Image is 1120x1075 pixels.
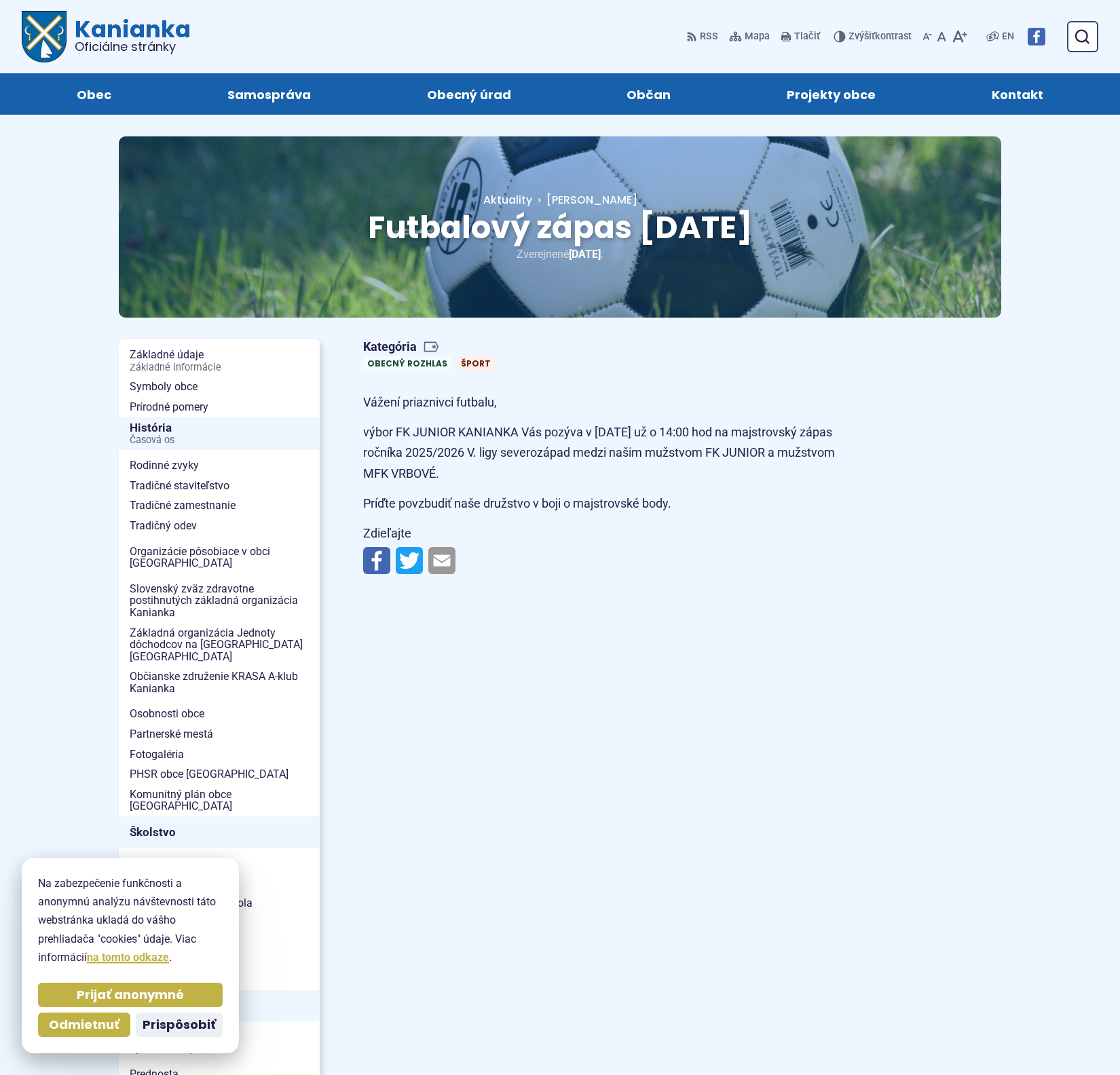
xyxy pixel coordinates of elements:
[87,951,169,964] a: na tomto odkaze
[363,493,845,514] p: Príďte povzbudiť naše družstvo v boji o majstrovské body.
[119,345,320,377] a: Základné údajeZákladné informácie
[119,724,320,744] a: Partnerské mestá
[627,73,671,115] span: Občan
[999,29,1017,45] a: EN
[38,874,223,966] p: Na zabezpečenie funkčnosti a anonymnú analýzu návštevnosti táto webstránka ukladá do vášho prehli...
[546,192,637,208] span: [PERSON_NAME]
[743,73,920,115] a: Projekty obce
[363,523,845,544] p: Zdieľajte
[1028,28,1045,45] img: Prejsť na Facebook stránku
[77,73,111,115] span: Obec
[136,1013,223,1037] button: Prispôsobiť
[483,192,532,208] a: Aktuality
[75,41,191,53] span: Oficiálne stránky
[119,623,320,667] a: Základná organizácia Jednoty dôchodcov na [GEOGRAPHIC_DATA] [GEOGRAPHIC_DATA]
[778,22,823,51] button: Tlačiť
[726,22,772,51] a: Mapa
[38,1013,130,1037] button: Odmietnuť
[363,547,390,574] img: Zdieľať na Facebooku
[119,579,320,623] a: Slovenský zväz zdravotne postihnutých základná organizácia Kanianka
[130,744,309,765] span: Fotogaléria
[130,623,309,667] span: Základná organizácia Jednoty dôchodcov na [GEOGRAPHIC_DATA] [GEOGRAPHIC_DATA]
[949,22,970,51] button: Zväčšiť veľkosť písma
[368,206,753,249] span: Futbalový zápas [DATE]
[787,73,876,115] span: Projekty obce
[130,476,309,496] span: Tradičné staviteľstvo
[130,724,309,744] span: Partnerské mestá
[427,73,511,115] span: Obecný úrad
[119,397,320,417] a: Prírodné pomery
[130,579,309,623] span: Slovenský zväz zdravotne postihnutých základná organizácia Kanianka
[130,495,309,516] span: Tradičné zamestnanie
[428,547,455,574] img: Zdieľať e-mailom
[119,476,320,496] a: Tradičné staviteľstvo
[848,31,912,43] span: kontrast
[130,345,309,377] span: Základné údaje
[143,1017,216,1033] span: Prispôsobiť
[700,29,718,45] span: RSS
[49,1017,119,1033] span: Odmietnuť
[363,392,845,413] p: Vážení priaznivci futbalu,
[457,356,495,371] a: Šport
[119,542,320,573] a: Organizácie pôsobiace v obci [GEOGRAPHIC_DATA]
[130,666,309,698] span: Občianske združenie KRASA A-klub Kanianka
[119,455,320,476] a: Rodinné zvyky
[130,764,309,785] span: PHSR obce [GEOGRAPHIC_DATA]
[183,73,356,115] a: Samospráva
[363,339,500,355] span: Kategória
[119,764,320,785] a: PHSR obce [GEOGRAPHIC_DATA]
[119,853,320,873] a: Materská škola
[848,31,875,42] span: Zvýšiť
[119,666,320,698] a: Občianske združenie KRASA A-klub Kanianka
[382,73,555,115] a: Obecný úrad
[119,704,320,724] a: Osobnosti obce
[119,495,320,516] a: Tradičné zamestnanie
[162,245,958,263] p: Zverejnené .
[119,785,320,816] a: Komunitný plán obce [GEOGRAPHIC_DATA]
[396,547,423,574] img: Zdieľať na Twitteri
[119,417,320,451] a: HistóriaČasová os
[582,73,715,115] a: Občan
[686,22,721,51] a: RSS
[119,744,320,765] a: Fotogaléria
[22,11,67,62] img: Prejsť na domovskú stránku
[794,31,820,43] span: Tlačiť
[1002,29,1014,45] span: EN
[119,516,320,536] a: Tradičný odev
[992,73,1043,115] span: Kontakt
[834,22,914,51] button: Zvýšiťkontrast
[119,816,320,848] a: Školstvo
[130,542,309,573] span: Organizácie pôsobiace v obci [GEOGRAPHIC_DATA]
[130,377,309,397] span: Symboly obce
[130,785,309,816] span: Komunitný plán obce [GEOGRAPHIC_DATA]
[920,22,935,51] button: Zmenšiť veľkosť písma
[130,516,309,536] span: Tradičný odev
[130,397,309,417] span: Prírodné pomery
[130,853,309,873] span: Materská škola
[119,377,320,397] a: Symboly obce
[67,18,191,53] span: Kanianka
[130,704,309,724] span: Osobnosti obce
[130,455,309,476] span: Rodinné zvyky
[947,73,1087,115] a: Kontakt
[130,435,309,446] span: Časová os
[363,356,451,371] a: Obecný rozhlas
[130,362,309,373] span: Základné informácie
[227,73,311,115] span: Samospráva
[22,11,191,62] a: Logo Kanianka, prejsť na domovskú stránku.
[532,192,637,208] a: [PERSON_NAME]
[130,822,309,843] span: Školstvo
[569,248,601,261] span: [DATE]
[130,417,309,451] span: História
[38,983,223,1007] button: Prijať anonymné
[935,22,949,51] button: Nastaviť pôvodnú veľkosť písma
[363,422,845,485] p: výbor FK JUNIOR KANIANKA Vás pozýva v [DATE] už o 14:00 hod na majstrovský zápas ročníka 2025/202...
[77,987,184,1003] span: Prijať anonymné
[33,73,156,115] a: Obec
[745,29,770,45] span: Mapa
